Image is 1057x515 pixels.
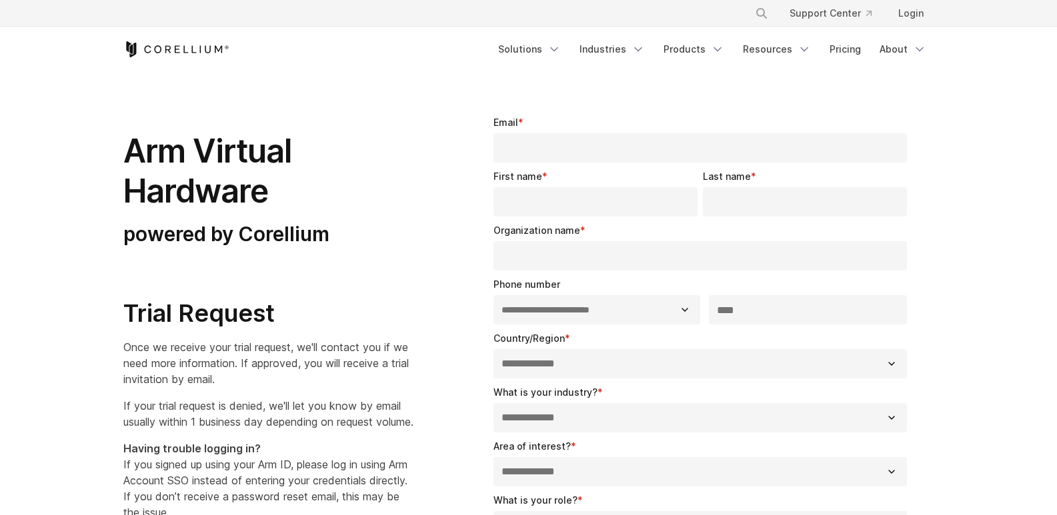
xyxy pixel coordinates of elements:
[490,37,934,61] div: Navigation Menu
[493,494,578,506] span: What is your role?
[493,440,571,452] span: Area of interest?
[493,386,598,398] span: What is your industry?
[493,225,580,236] span: Organization name
[822,37,869,61] a: Pricing
[123,131,413,211] h1: Arm Virtual Hardware
[490,37,569,61] a: Solutions
[703,171,751,182] span: Last name
[750,1,774,25] button: Search
[735,37,819,61] a: Resources
[493,278,560,290] span: Phone number
[779,1,882,25] a: Support Center
[493,171,542,182] span: First name
[493,332,565,344] span: Country/Region
[572,37,653,61] a: Industries
[739,1,934,25] div: Navigation Menu
[123,399,413,428] span: If your trial request is denied, we'll let you know by email usually within 1 business day depend...
[123,340,409,386] span: Once we receive your trial request, we'll contact you if we need more information. If approved, y...
[123,442,261,455] strong: Having trouble logging in?
[872,37,934,61] a: About
[123,298,413,328] h2: Trial Request
[888,1,934,25] a: Login
[656,37,732,61] a: Products
[493,117,518,128] span: Email
[123,222,413,247] h3: powered by Corellium
[123,41,229,57] a: Corellium Home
